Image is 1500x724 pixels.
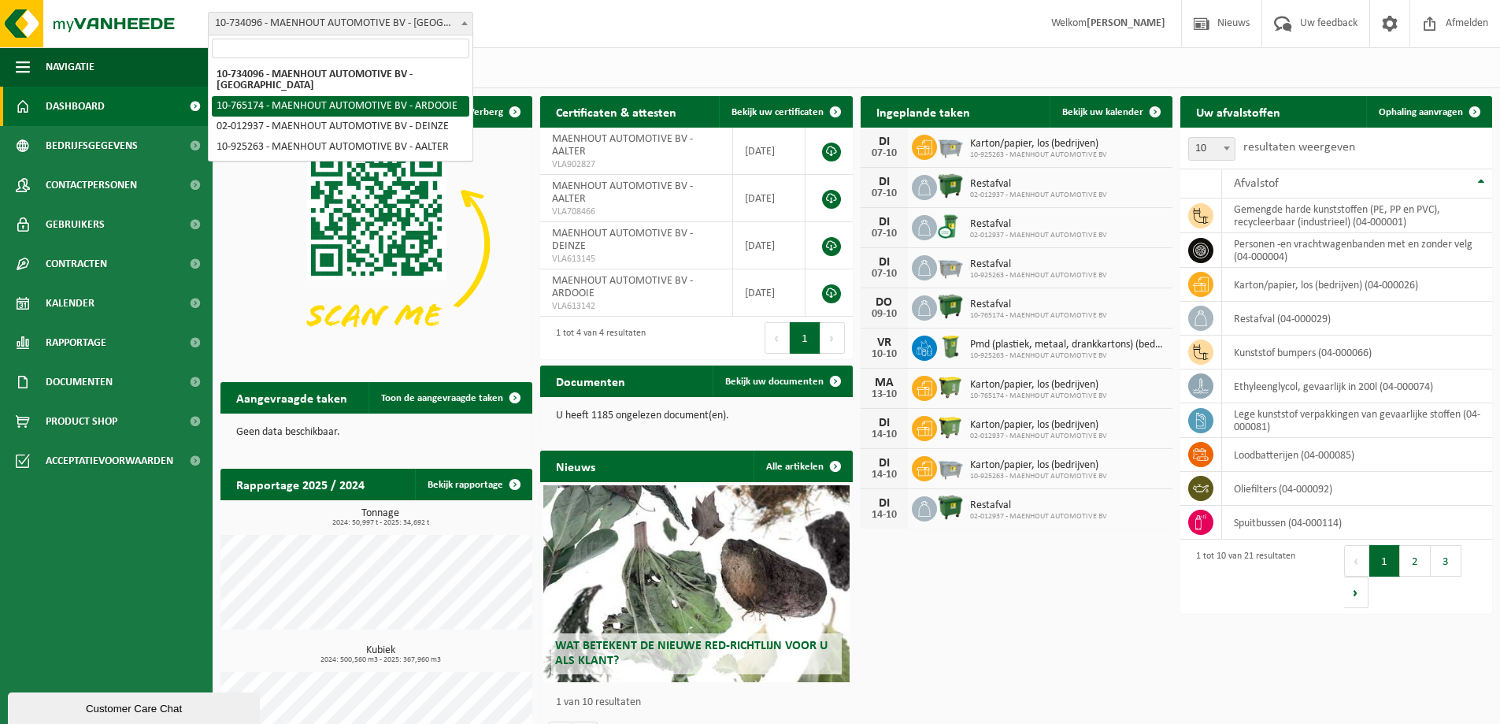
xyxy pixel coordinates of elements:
td: restafval (04-000029) [1222,302,1492,336]
li: 10-925263 - MAENHOUT AUTOMOTIVE BV - AALTER [212,137,469,158]
span: 02-012937 - MAENHOUT AUTOMOTIVE BV [970,231,1107,240]
button: 1 [790,322,820,354]
div: DI [869,136,900,148]
h2: Aangevraagde taken [220,382,363,413]
a: Bekijk rapportage [415,469,531,500]
div: 07-10 [869,148,900,159]
td: karton/papier, los (bedrijven) (04-000026) [1222,268,1492,302]
td: kunststof bumpers (04-000066) [1222,336,1492,369]
span: 02-012937 - MAENHOUT AUTOMOTIVE BV [970,191,1107,200]
a: Bekijk uw documenten [713,366,851,397]
span: 2024: 500,560 m3 - 2025: 367,960 m3 [228,656,532,664]
span: 02-012937 - MAENHOUT AUTOMOTIVE BV [970,512,1107,522]
h2: Nieuws [540,451,611,481]
div: 07-10 [869,269,900,280]
label: resultaten weergeven [1243,141,1355,154]
span: Navigatie [46,47,94,87]
span: Bedrijfsgegevens [46,126,138,165]
img: WB-1100-HPE-GN-50 [937,414,964,440]
div: 10-10 [869,349,900,360]
span: 2024: 50,997 t - 2025: 34,692 t [228,519,532,527]
p: U heeft 1185 ongelezen document(en). [556,410,836,421]
img: WB-0240-HPE-GN-50 [937,333,964,360]
td: loodbatterijen (04-000085) [1222,438,1492,472]
img: WB-2500-GAL-GY-01 [937,253,964,280]
a: Toon de aangevraagde taken [369,382,531,414]
span: VLA708466 [552,206,720,218]
td: gemengde harde kunststoffen (PE, PP en PVC), recycleerbaar (industrieel) (04-000001) [1222,199,1492,233]
td: [DATE] [733,222,806,269]
div: DI [869,497,900,510]
span: Restafval [970,178,1107,191]
span: Gebruikers [46,205,105,244]
a: Bekijk uw kalender [1050,96,1171,128]
span: 10-925263 - MAENHOUT AUTOMOTIVE BV [970,472,1107,481]
td: spuitbussen (04-000114) [1222,506,1492,540]
img: WB-2500-GAL-GY-01 [937,132,964,159]
span: Wat betekent de nieuwe RED-richtlijn voor u als klant? [555,640,828,667]
span: 10-765174 - MAENHOUT AUTOMOTIVE BV [970,392,1107,401]
span: VLA613145 [552,253,720,265]
img: WB-1100-HPE-GN-50 [937,373,964,400]
li: 10-765174 - MAENHOUT AUTOMOTIVE BV - ARDOOIE [212,96,469,117]
button: Next [820,322,845,354]
span: Verberg [469,107,503,117]
div: VR [869,336,900,349]
h2: Ingeplande taken [861,96,986,127]
p: 1 van 10 resultaten [556,697,844,708]
span: 10-765174 - MAENHOUT AUTOMOTIVE BV [970,311,1107,321]
div: 14-10 [869,429,900,440]
span: Karton/papier, los (bedrijven) [970,379,1107,392]
span: Restafval [970,299,1107,311]
span: 10-925263 - MAENHOUT AUTOMOTIVE BV [970,271,1107,280]
button: Next [1344,577,1369,608]
td: [DATE] [733,128,806,175]
span: VLA902827 [552,158,720,171]
span: Toon de aangevraagde taken [381,393,503,403]
td: [DATE] [733,269,806,317]
span: 02-012937 - MAENHOUT AUTOMOTIVE BV [970,432,1107,441]
strong: [PERSON_NAME] [1087,17,1165,29]
img: WB-1100-HPE-GN-01 [937,293,964,320]
span: 10-925263 - MAENHOUT AUTOMOTIVE BV [970,150,1107,160]
span: 10-734096 - MAENHOUT AUTOMOTIVE BV - BRUGGE [209,13,472,35]
li: 10-734096 - MAENHOUT AUTOMOTIVE BV - [GEOGRAPHIC_DATA] [212,65,469,96]
div: DI [869,457,900,470]
div: 1 tot 10 van 21 resultaten [1188,544,1295,610]
button: 1 [1369,545,1400,577]
span: Bekijk uw certificaten [731,107,824,117]
div: DI [869,216,900,228]
h3: Tonnage [228,508,532,527]
div: DI [869,176,900,188]
p: Geen data beschikbaar. [236,427,517,438]
span: Contactpersonen [46,165,137,205]
img: WB-1100-HPE-GN-01 [937,494,964,521]
h2: Uw afvalstoffen [1180,96,1296,127]
a: Ophaling aanvragen [1366,96,1491,128]
li: 02-012937 - MAENHOUT AUTOMOTIVE BV - DEINZE [212,117,469,137]
span: Dashboard [46,87,105,126]
div: 14-10 [869,510,900,521]
button: Verberg [456,96,531,128]
span: 10 [1189,138,1235,160]
span: Karton/papier, los (bedrijven) [970,459,1107,472]
span: Kalender [46,284,94,323]
div: 13-10 [869,389,900,400]
span: Documenten [46,362,113,402]
span: Pmd (plastiek, metaal, drankkartons) (bedrijven) [970,339,1165,351]
td: personen -en vrachtwagenbanden met en zonder velg (04-000004) [1222,233,1492,268]
span: Restafval [970,258,1107,271]
span: MAENHOUT AUTOMOTIVE BV - AALTER [552,180,693,205]
button: Previous [765,322,790,354]
button: Previous [1344,545,1369,577]
span: Restafval [970,499,1107,512]
img: WB-2500-GAL-GY-01 [937,454,964,481]
span: Bekijk uw kalender [1062,107,1143,117]
span: 10-925263 - MAENHOUT AUTOMOTIVE BV [970,351,1165,361]
div: 09-10 [869,309,900,320]
button: 3 [1431,545,1461,577]
h2: Certificaten & attesten [540,96,692,127]
div: DO [869,296,900,309]
span: 10 [1188,137,1235,161]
